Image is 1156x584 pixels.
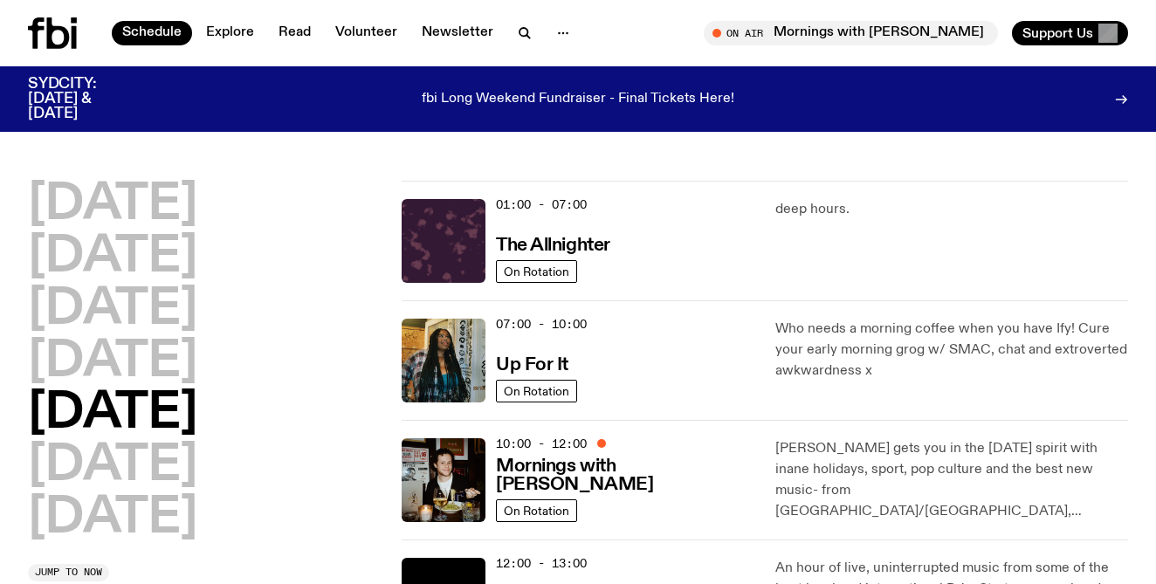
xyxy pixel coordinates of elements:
a: Mornings with [PERSON_NAME] [496,454,754,494]
button: [DATE] [28,494,197,543]
span: 12:00 - 13:00 [496,555,587,572]
a: Volunteer [325,21,408,45]
h3: Up For It [496,356,568,374]
a: On Rotation [496,499,577,522]
h3: The Allnighter [496,237,610,255]
button: On AirMornings with [PERSON_NAME] [704,21,998,45]
h3: SYDCITY: [DATE] & [DATE] [28,77,140,121]
a: Read [268,21,321,45]
span: Jump to now [35,567,102,577]
a: Schedule [112,21,192,45]
button: [DATE] [28,389,197,438]
button: [DATE] [28,233,197,282]
a: On Rotation [496,260,577,283]
img: Sam blankly stares at the camera, brightly lit by a camera flash wearing a hat collared shirt and... [402,438,485,522]
span: Support Us [1022,25,1093,41]
span: On Rotation [504,265,569,278]
span: On Rotation [504,385,569,398]
span: On Rotation [504,505,569,518]
h3: Mornings with [PERSON_NAME] [496,457,754,494]
button: [DATE] [28,442,197,491]
button: Jump to now [28,564,109,581]
img: Ify - a Brown Skin girl with black braided twists, looking up to the side with her tongue stickin... [402,319,485,402]
span: 01:00 - 07:00 [496,196,587,213]
a: On Rotation [496,380,577,402]
a: Newsletter [411,21,504,45]
span: 07:00 - 10:00 [496,316,587,333]
p: Who needs a morning coffee when you have Ify! Cure your early morning grog w/ SMAC, chat and extr... [775,319,1128,381]
button: [DATE] [28,181,197,230]
span: 10:00 - 12:00 [496,436,587,452]
button: [DATE] [28,285,197,334]
button: [DATE] [28,338,197,387]
a: Up For It [496,353,568,374]
button: Support Us [1012,21,1128,45]
p: [PERSON_NAME] gets you in the [DATE] spirit with inane holidays, sport, pop culture and the best ... [775,438,1128,522]
p: deep hours. [775,199,1128,220]
a: Explore [196,21,265,45]
a: The Allnighter [496,233,610,255]
p: fbi Long Weekend Fundraiser - Final Tickets Here! [422,92,734,107]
